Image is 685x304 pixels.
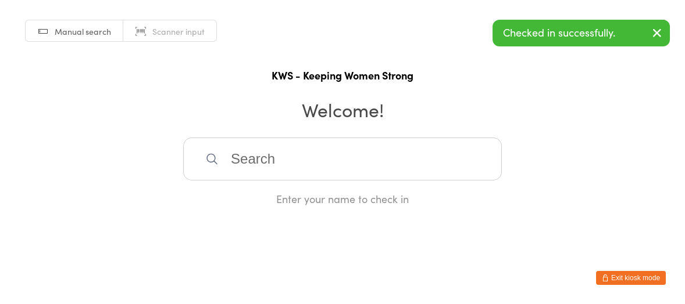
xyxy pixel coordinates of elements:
[493,20,670,46] div: Checked in successfully.
[12,68,673,82] h1: KWS - Keeping Women Strong
[55,26,111,37] span: Manual search
[152,26,205,37] span: Scanner input
[12,96,673,122] h2: Welcome!
[183,191,502,206] div: Enter your name to check in
[183,137,502,180] input: Search
[596,271,666,285] button: Exit kiosk mode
